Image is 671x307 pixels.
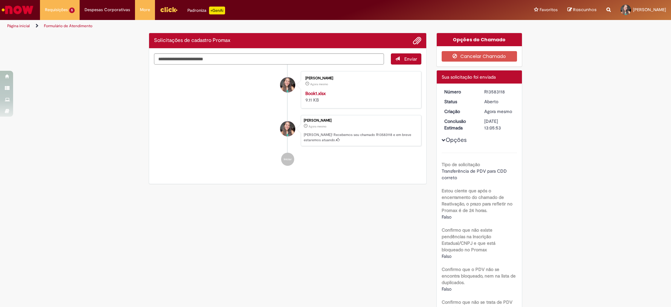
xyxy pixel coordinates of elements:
dt: Conclusão Estimada [439,118,480,131]
h2: Solicitações de cadastro Promax Histórico de tíquete [154,38,230,44]
b: Tipo de solicitação [442,162,480,167]
time: 30/09/2025 17:05:41 [310,82,328,86]
span: Falso [442,253,451,259]
a: Book1.xlsx [305,90,326,96]
div: [DATE] 13:05:53 [484,118,515,131]
time: 30/09/2025 17:05:44 [309,125,326,128]
b: Confirmo que o PDV não se encontra bloqueado, nem na lista de duplicados. [442,266,516,285]
span: More [140,7,150,13]
div: R13583118 [484,88,515,95]
dt: Criação [439,108,480,115]
div: Aberto [484,98,515,105]
div: 30/09/2025 17:05:44 [484,108,515,115]
li: Bruna Castriani Ferreira Dos Santos [154,115,421,146]
button: Adicionar anexos [413,36,421,45]
div: Bruna Castriani Ferreira Dos Santos [280,121,295,136]
img: ServiceNow [1,3,34,16]
img: click_logo_yellow_360x200.png [160,5,178,14]
time: 30/09/2025 17:05:44 [484,108,512,114]
span: Agora mesmo [484,108,512,114]
a: Formulário de Atendimento [44,23,92,29]
a: Página inicial [7,23,30,29]
div: [PERSON_NAME] [305,76,414,80]
span: Despesas Corporativas [85,7,130,13]
span: Sua solicitação foi enviada [442,74,496,80]
span: Transferência de PDV para CDD correto [442,168,508,181]
div: [PERSON_NAME] [304,119,418,123]
div: Bruna Castriani Ferreira Dos Santos [280,77,295,92]
p: +GenAi [209,7,225,14]
div: Opções do Chamado [437,33,522,46]
p: [PERSON_NAME]! Recebemos seu chamado R13583118 e em breve estaremos atuando. [304,132,418,143]
dt: Número [439,88,480,95]
b: Confirmo que não existe pendências na Inscrição Estadual/CNPJ e que está bloqueado no Promax [442,227,495,253]
span: Agora mesmo [310,82,328,86]
ul: Trilhas de página [5,20,442,32]
textarea: Digite sua mensagem aqui... [154,53,384,65]
a: Rascunhos [567,7,597,13]
span: Falso [442,286,451,292]
b: Estou ciente que após o encerramento do chamado de Reativação, o prazo para refletir no Promax é ... [442,188,512,213]
dt: Status [439,98,480,105]
span: Requisições [45,7,68,13]
span: Rascunhos [573,7,597,13]
span: Enviar [404,56,417,62]
ul: Histórico de tíquete [154,65,421,173]
div: 9.11 KB [305,90,414,103]
span: [PERSON_NAME] [633,7,666,12]
button: Enviar [391,53,421,65]
button: Cancelar Chamado [442,51,517,62]
span: 5 [69,8,75,13]
span: Favoritos [540,7,558,13]
span: Agora mesmo [309,125,326,128]
span: Falso [442,214,451,220]
div: Padroniza [187,7,225,14]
